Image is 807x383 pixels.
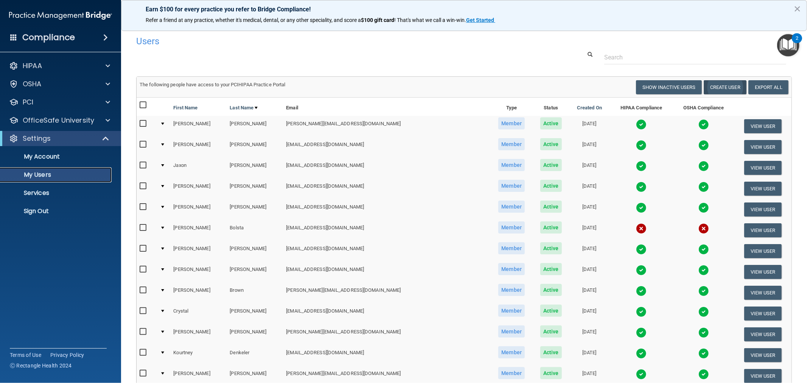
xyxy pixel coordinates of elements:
span: The following people have access to your PCIHIPAA Practice Portal [140,82,286,87]
a: Privacy Policy [50,351,84,359]
span: Member [498,325,525,338]
img: tick.e7d51cea.svg [698,265,709,276]
td: [EMAIL_ADDRESS][DOMAIN_NAME] [283,262,490,282]
td: [PERSON_NAME] [227,116,283,137]
td: Crystal [170,303,227,324]
img: tick.e7d51cea.svg [698,244,709,255]
a: Get Started [466,17,495,23]
strong: $100 gift card [361,17,394,23]
td: [DATE] [569,178,610,199]
img: tick.e7d51cea.svg [698,202,709,213]
img: tick.e7d51cea.svg [636,327,647,338]
td: [PERSON_NAME] [227,241,283,262]
td: [PERSON_NAME] [170,262,227,282]
span: Active [540,159,562,171]
button: Close [794,3,801,15]
td: [PERSON_NAME] [170,137,227,157]
td: [PERSON_NAME] [170,178,227,199]
img: tick.e7d51cea.svg [636,202,647,213]
button: View User [744,369,782,383]
p: My Account [5,153,108,160]
input: Search [604,50,786,64]
span: Active [540,117,562,129]
a: Created On [577,103,602,112]
img: PMB logo [9,8,112,23]
span: Ⓒ Rectangle Health 2024 [10,362,72,369]
span: Active [540,242,562,254]
td: [DATE] [569,282,610,303]
button: View User [744,140,782,154]
a: Export All [748,80,788,94]
td: [DATE] [569,324,610,345]
button: View User [744,286,782,300]
td: [DATE] [569,157,610,178]
a: PCI [9,98,110,107]
button: View User [744,244,782,258]
a: HIPAA [9,61,110,70]
button: View User [744,307,782,321]
span: Member [498,284,525,296]
th: Type [490,98,533,116]
img: tick.e7d51cea.svg [636,369,647,380]
p: OfficeSafe University [23,116,94,125]
button: View User [744,223,782,237]
img: tick.e7d51cea.svg [636,119,647,130]
td: [PERSON_NAME] [170,282,227,303]
p: PCI [23,98,33,107]
span: Active [540,284,562,296]
span: Member [498,117,525,129]
img: tick.e7d51cea.svg [698,182,709,192]
span: Refer a friend at any practice, whether it's medical, dental, or any other speciality, and score a [146,17,361,23]
a: First Name [173,103,197,112]
td: [DATE] [569,345,610,366]
a: Last Name [230,103,258,112]
td: Kourtney [170,345,227,366]
td: Jaxon [170,157,227,178]
td: [PERSON_NAME] [227,178,283,199]
p: Settings [23,134,51,143]
span: Member [498,367,525,379]
td: [PERSON_NAME] [170,241,227,262]
button: View User [744,327,782,341]
td: [PERSON_NAME] [170,199,227,220]
img: tick.e7d51cea.svg [698,369,709,380]
p: OSHA [23,79,42,89]
span: Active [540,221,562,234]
img: cross.ca9f0e7f.svg [636,223,647,234]
span: Active [540,367,562,379]
span: Active [540,201,562,213]
img: tick.e7d51cea.svg [698,307,709,317]
p: Services [5,189,108,197]
td: [EMAIL_ADDRESS][DOMAIN_NAME] [283,137,490,157]
a: Settings [9,134,110,143]
img: tick.e7d51cea.svg [636,161,647,171]
td: [PERSON_NAME] [227,199,283,220]
td: Brown [227,282,283,303]
span: ! That's what we call a win-win. [394,17,466,23]
button: Show Inactive Users [636,80,702,94]
button: View User [744,119,782,133]
span: Active [540,305,562,317]
span: Active [540,263,562,275]
img: tick.e7d51cea.svg [636,182,647,192]
button: Open Resource Center, 2 new notifications [777,34,799,56]
td: [DATE] [569,116,610,137]
td: [EMAIL_ADDRESS][DOMAIN_NAME] [283,303,490,324]
td: [PERSON_NAME] [227,262,283,282]
span: Member [498,138,525,150]
button: Create User [704,80,746,94]
td: [EMAIL_ADDRESS][DOMAIN_NAME] [283,345,490,366]
td: [PERSON_NAME] [170,324,227,345]
td: [EMAIL_ADDRESS][DOMAIN_NAME] [283,241,490,262]
img: tick.e7d51cea.svg [698,119,709,130]
button: View User [744,182,782,196]
div: 2 [796,38,798,48]
button: View User [744,348,782,362]
a: OSHA [9,79,110,89]
button: View User [744,202,782,216]
td: [PERSON_NAME] [227,324,283,345]
img: tick.e7d51cea.svg [636,244,647,255]
img: tick.e7d51cea.svg [698,161,709,171]
a: Terms of Use [10,351,41,359]
span: Member [498,180,525,192]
